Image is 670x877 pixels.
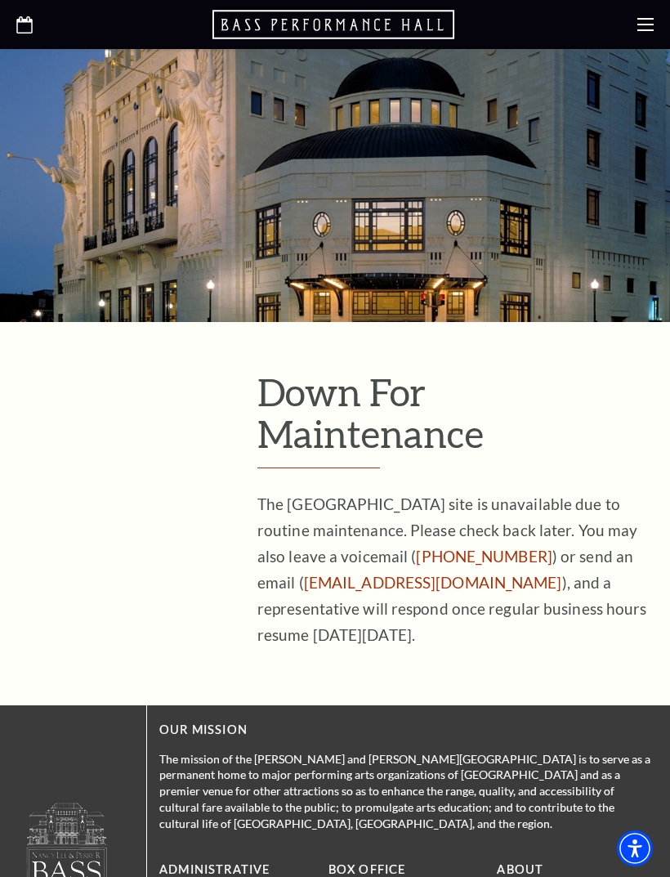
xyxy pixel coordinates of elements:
a: Open this option [16,16,33,34]
a: [EMAIL_ADDRESS][DOMAIN_NAME] [304,573,562,592]
div: Accessibility Menu [617,830,653,866]
a: call 817-212-4280 [416,547,552,566]
p: OUR MISSION [159,720,654,741]
h1: Down For Maintenance [257,371,654,468]
p: The mission of the [PERSON_NAME] and [PERSON_NAME][GEOGRAPHIC_DATA] is to serve as a permanent ho... [159,751,654,831]
a: About [497,862,543,876]
a: Open this option [212,8,458,41]
p: The [GEOGRAPHIC_DATA] site is unavailable due to routine maintenance. Please check back later. Yo... [257,491,654,648]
